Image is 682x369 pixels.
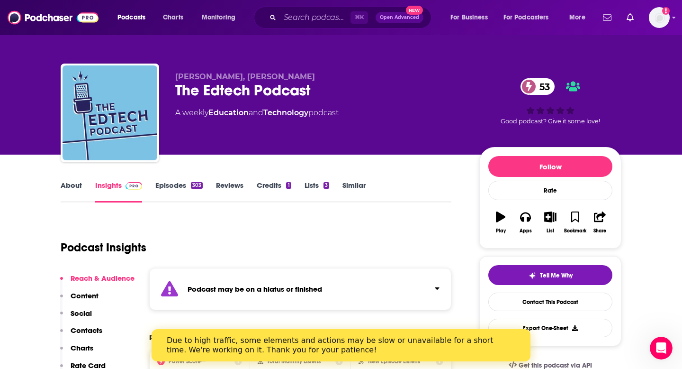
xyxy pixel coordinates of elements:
img: Podchaser - Follow, Share and Rate Podcasts [8,9,99,27]
span: Tell Me Why [540,272,573,279]
span: Logged in as KSKristina [649,7,670,28]
img: The Edtech Podcast [63,65,157,160]
button: Contacts [60,326,102,343]
span: [PERSON_NAME], [PERSON_NAME] [175,72,315,81]
div: List [547,228,554,234]
h1: Podcast Insights [61,240,146,255]
a: Technology [263,108,308,117]
svg: Add a profile image [662,7,670,15]
a: Charts [157,10,189,25]
button: Follow [488,156,612,177]
span: New [406,6,423,15]
div: Share [593,228,606,234]
div: A weekly podcast [175,107,339,119]
section: Click to expand status details [149,268,451,310]
div: Bookmark [564,228,586,234]
button: Reach & Audience [60,274,135,291]
button: List [538,205,563,240]
a: Reviews [216,181,243,203]
button: open menu [444,10,500,25]
button: Play [488,205,513,240]
button: Share [588,205,612,240]
span: More [569,11,585,24]
p: Social [71,309,92,318]
span: Good podcast? Give it some love! [501,118,600,125]
button: open menu [195,10,248,25]
img: User Profile [649,7,670,28]
span: For Business [450,11,488,24]
span: 53 [530,78,555,95]
button: Export One-Sheet [488,319,612,337]
button: open menu [563,10,597,25]
button: open menu [497,10,563,25]
button: Social [60,309,92,326]
button: Show profile menu [649,7,670,28]
span: ⌘ K [350,11,368,24]
span: Charts [163,11,183,24]
a: Credits1 [257,181,291,203]
a: Contact This Podcast [488,293,612,311]
p: Reach & Audience [71,274,135,283]
h2: Reach [149,333,171,342]
iframe: Intercom live chat [650,337,673,360]
div: 303 [191,182,203,189]
div: Search podcasts, credits, & more... [263,7,440,28]
button: Charts [60,343,93,361]
button: Content [60,291,99,309]
h2: New Episode Listens [368,358,420,365]
div: 3 [323,182,329,189]
a: Show notifications dropdown [623,9,637,26]
span: Podcasts [117,11,145,24]
span: For Podcasters [503,11,549,24]
span: Open Advanced [380,15,419,20]
a: About [61,181,82,203]
p: Content [71,291,99,300]
iframe: Intercom live chat banner [152,329,530,361]
button: Bookmark [563,205,587,240]
p: Charts [71,343,93,352]
button: open menu [111,10,158,25]
strong: Podcast may be on a hiatus or finished [188,285,322,294]
a: Show notifications dropdown [599,9,615,26]
button: tell me why sparkleTell Me Why [488,265,612,285]
img: tell me why sparkle [529,272,536,279]
div: 53Good podcast? Give it some love! [479,72,621,131]
h2: Total Monthly Listens [267,358,321,365]
img: Podchaser Pro [126,182,142,190]
span: and [249,108,263,117]
a: Episodes303 [155,181,203,203]
input: Search podcasts, credits, & more... [280,10,350,25]
button: Open AdvancedNew [376,12,423,23]
h2: Power Score™ [169,358,206,365]
div: Apps [520,228,532,234]
a: Lists3 [305,181,329,203]
a: Similar [342,181,366,203]
a: 53 [520,78,555,95]
a: InsightsPodchaser Pro [95,181,142,203]
div: 1 [286,182,291,189]
p: Contacts [71,326,102,335]
a: Education [208,108,249,117]
div: Play [496,228,506,234]
div: Rate [488,181,612,200]
button: Apps [513,205,538,240]
span: Monitoring [202,11,235,24]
